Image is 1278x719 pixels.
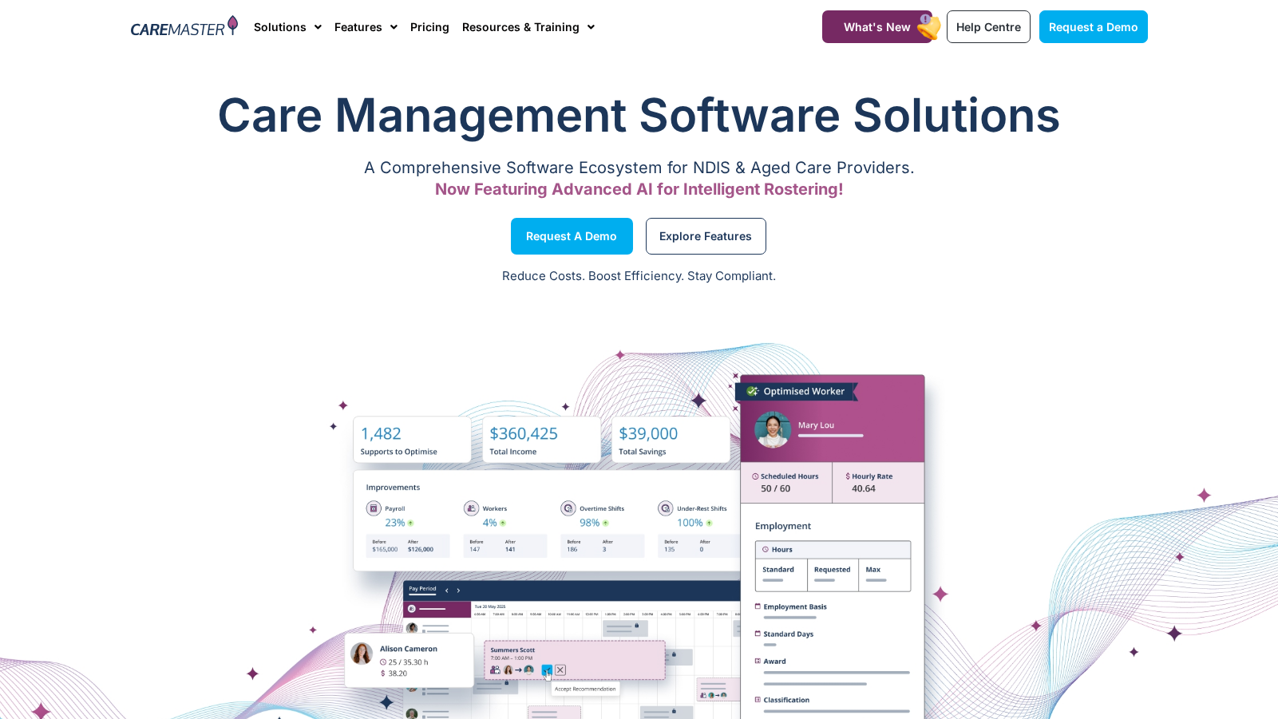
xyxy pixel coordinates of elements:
[646,218,766,255] a: Explore Features
[956,20,1021,34] span: Help Centre
[659,232,752,240] span: Explore Features
[1049,20,1138,34] span: Request a Demo
[511,218,633,255] a: Request a Demo
[526,232,617,240] span: Request a Demo
[947,10,1031,43] a: Help Centre
[10,267,1268,286] p: Reduce Costs. Boost Efficiency. Stay Compliant.
[822,10,932,43] a: What's New
[1039,10,1148,43] a: Request a Demo
[131,163,1148,173] p: A Comprehensive Software Ecosystem for NDIS & Aged Care Providers.
[131,15,239,39] img: CareMaster Logo
[131,83,1148,147] h1: Care Management Software Solutions
[844,20,911,34] span: What's New
[435,180,844,199] span: Now Featuring Advanced AI for Intelligent Rostering!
